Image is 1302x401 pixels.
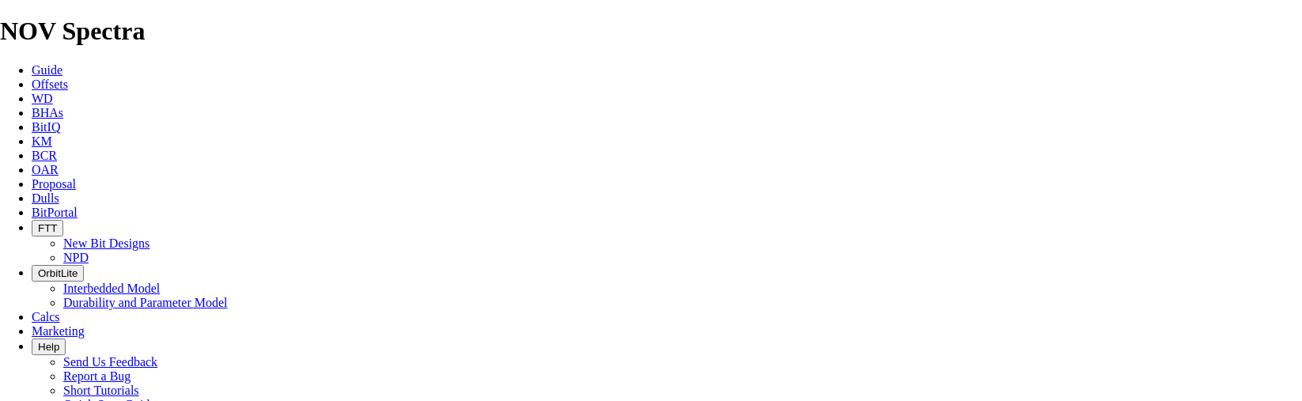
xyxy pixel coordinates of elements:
[38,222,57,234] span: FTT
[32,134,52,148] a: KM
[63,296,228,309] a: Durability and Parameter Model
[38,341,59,353] span: Help
[38,267,78,279] span: OrbitLite
[32,120,60,134] a: BitIQ
[32,106,63,119] a: BHAs
[32,310,60,323] a: Calcs
[63,355,157,369] a: Send Us Feedback
[32,92,53,105] a: WD
[32,206,78,219] a: BitPortal
[32,191,59,205] a: Dulls
[63,236,150,250] a: New Bit Designs
[32,324,85,338] a: Marketing
[32,78,68,91] a: Offsets
[63,369,131,383] a: Report a Bug
[32,149,57,162] a: BCR
[63,282,160,295] a: Interbedded Model
[63,251,89,264] a: NPD
[32,163,59,176] a: OAR
[63,384,139,397] a: Short Tutorials
[32,63,62,77] a: Guide
[32,220,63,236] button: FTT
[32,339,66,355] button: Help
[32,265,84,282] button: OrbitLite
[32,177,76,191] a: Proposal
